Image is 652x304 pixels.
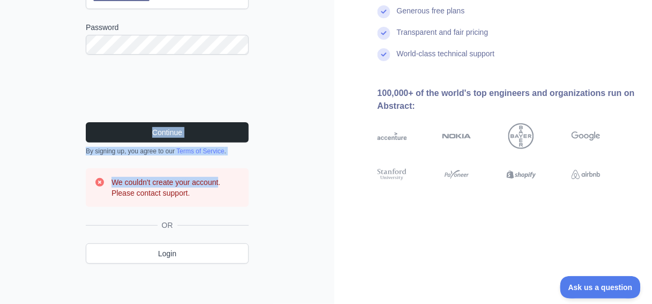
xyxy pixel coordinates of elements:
[158,220,177,231] span: OR
[508,123,534,149] img: bayer
[176,147,224,155] a: Terms of Service
[377,167,407,182] img: stanford university
[572,167,601,182] img: airbnb
[377,123,407,149] img: accenture
[442,123,472,149] img: nokia
[397,48,495,70] div: World-class technical support
[377,5,390,18] img: check mark
[442,167,472,182] img: payoneer
[86,122,249,143] button: Continue
[86,147,249,155] div: By signing up, you agree to our .
[86,22,249,33] label: Password
[397,27,488,48] div: Transparent and fair pricing
[86,68,249,109] iframe: reCAPTCHA
[86,243,249,264] a: Login
[572,123,601,149] img: google
[377,48,390,61] img: check mark
[560,276,641,299] iframe: Toggle Customer Support
[507,167,536,182] img: shopify
[377,27,390,40] img: check mark
[377,87,635,113] div: 100,000+ of the world's top engineers and organizations run on Abstract:
[397,5,465,27] div: Generous free plans
[112,177,240,198] h3: We couldn't create your account. Please contact support.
